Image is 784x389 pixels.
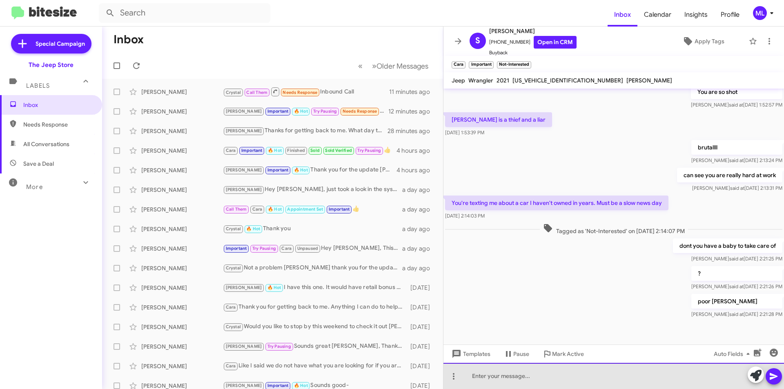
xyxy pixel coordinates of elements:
span: Sold Verified [325,148,352,153]
span: [PERSON_NAME] [489,26,577,36]
div: I sent [PERSON_NAME] a few emails with the vehicles my wife wanted , that Durango as well as a gr... [223,107,388,116]
div: Like I said we do not have what you are looking for if you are only open to the 4xe wranglers. If... [223,361,406,371]
span: [PERSON_NAME] [DATE] 2:13:24 PM [691,157,782,163]
span: Cara [281,246,292,251]
span: More [26,183,43,191]
button: Apply Tags [661,34,745,49]
span: [PERSON_NAME] [DATE] 2:21:25 PM [691,256,782,262]
span: Needs Response [343,109,377,114]
span: Inbox [23,101,93,109]
div: Hey [PERSON_NAME], just took a look in the system and based on the vin with the history and the c... [223,185,402,194]
span: [PERSON_NAME] [DATE] 1:52:57 PM [691,102,782,108]
span: said at [729,311,744,317]
div: 👍 [223,146,396,155]
button: Mark Active [536,347,590,361]
span: Crystal [226,265,241,271]
span: Important [267,383,289,388]
div: Sounds great [PERSON_NAME], Thank you sir [223,342,406,351]
div: a day ago [402,186,437,194]
div: ML [753,6,767,20]
small: Cara [452,61,465,69]
span: [PERSON_NAME] [226,128,262,133]
span: Apply Tags [695,34,724,49]
div: [PERSON_NAME] [141,245,223,253]
p: brutallll [691,140,782,155]
span: Cara [226,305,236,310]
div: Thank you for getting back to me. Anything I can do to help move forward with a purchase? [223,302,406,312]
div: [PERSON_NAME] [141,225,223,233]
span: » [372,61,376,71]
button: Auto Fields [707,347,759,361]
p: You're texting me about a car I haven't owned in years. Must be a slow news day [445,196,668,210]
span: [PERSON_NAME] [DATE] 2:21:28 PM [691,311,782,317]
span: Cara [226,148,236,153]
div: Thank you for the update [PERSON_NAME] I really appreciate that. hope he feels better and when yo... [223,165,396,175]
div: Thank you [223,224,402,233]
span: [PERSON_NAME] [226,383,262,388]
span: Important [267,109,289,114]
small: Important [469,61,493,69]
p: ? [691,266,782,281]
p: poor [PERSON_NAME] [691,294,782,309]
span: [PERSON_NAME] [DATE] 2:21:26 PM [691,283,782,289]
div: [DATE] [406,342,437,351]
p: You are so shot [691,84,782,99]
a: Open in CRM [534,36,577,49]
span: 🔥 Hot [294,109,308,114]
span: [DATE] 1:53:39 PM [445,129,484,136]
span: said at [729,102,743,108]
small: Not-Interested [497,61,531,69]
span: [PERSON_NAME] [226,167,262,173]
div: 4 hours ago [396,147,437,155]
div: a day ago [402,225,437,233]
button: ML [746,6,775,20]
span: Try Pausing [267,344,291,349]
span: said at [729,157,744,163]
span: Profile [714,3,746,27]
span: Needs Response [283,90,317,95]
span: [PERSON_NAME] [626,77,672,84]
span: said at [729,283,744,289]
div: a day ago [402,205,437,213]
span: Sold [310,148,320,153]
div: [PERSON_NAME] [141,264,223,272]
span: Special Campaign [36,40,85,48]
button: Templates [443,347,497,361]
div: [PERSON_NAME] [141,323,223,331]
div: [PERSON_NAME] [141,127,223,135]
a: Insights [678,3,714,27]
div: [DATE] [406,303,437,311]
span: S [475,34,480,47]
div: [DATE] [406,323,437,331]
span: [PHONE_NUMBER] [489,36,577,49]
div: [PERSON_NAME] [141,166,223,174]
span: [PERSON_NAME] [226,187,262,192]
a: Inbox [608,3,637,27]
span: 🔥 Hot [267,285,281,290]
p: dont you have a baby to take care of [673,238,782,253]
span: 2021 [497,77,509,84]
p: [PERSON_NAME] is a thief and a liar [445,112,552,127]
span: said at [730,185,744,191]
div: a day ago [402,264,437,272]
button: Pause [497,347,536,361]
a: Special Campaign [11,34,91,53]
span: Cara [226,363,236,369]
div: [DATE] [406,284,437,292]
span: Needs Response [23,120,93,129]
span: Jeep [452,77,465,84]
div: [PERSON_NAME] [141,303,223,311]
span: 🔥 Hot [294,383,308,388]
input: Search [99,3,270,23]
span: Cara [252,207,263,212]
span: « [358,61,363,71]
div: Not a problem [PERSON_NAME] thank you for the update. Always happy to help! [223,263,402,273]
div: 👍 [223,205,402,214]
p: can see you are really hard at work [677,168,782,182]
span: Crystal [226,324,241,329]
span: Pause [513,347,529,361]
a: Calendar [637,3,678,27]
div: 11 minutes ago [389,88,437,96]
